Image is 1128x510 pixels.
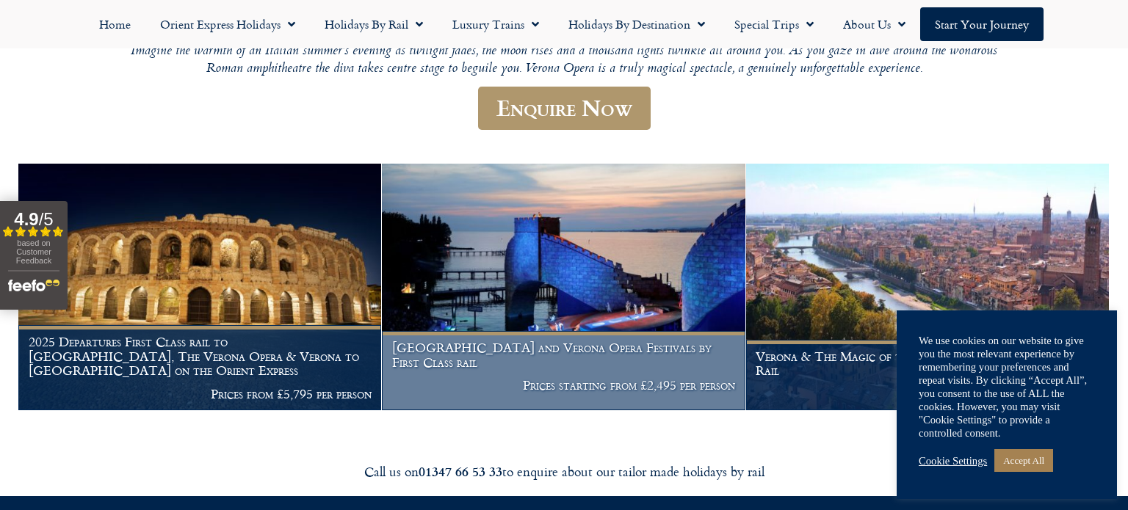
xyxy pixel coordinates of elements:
div: Call us on to enquire about our tailor made holidays by rail [153,463,975,480]
a: Holidays by Rail [310,7,438,41]
a: [GEOGRAPHIC_DATA] and Verona Opera Festivals by First Class rail Prices starting from £2,495 per ... [382,164,745,411]
a: Verona & The Magic of the Verona Opera by First Class Rail Prices from £1,895 per person [746,164,1110,411]
a: Home [84,7,145,41]
a: Special Trips [720,7,828,41]
p: Imagine the warmth of an Italian summer’s evening as twilight fades, the moon rises and a thousan... [123,43,1005,78]
a: Holidays by Destination [554,7,720,41]
h1: 2025 Departures First Class rail to [GEOGRAPHIC_DATA], The Verona Opera & Verona to [GEOGRAPHIC_D... [29,335,372,378]
p: Prices from £5,795 per person [29,387,372,401]
a: 2025 Departures First Class rail to [GEOGRAPHIC_DATA], The Verona Opera & Verona to [GEOGRAPHIC_D... [18,164,382,411]
a: Luxury Trains [438,7,554,41]
h1: Verona & The Magic of the Verona Opera by First Class Rail [756,349,1099,378]
a: Start your Journey [920,7,1044,41]
strong: 01347 66 53 33 [419,462,502,481]
a: Accept All [994,449,1053,472]
p: Prices from £1,895 per person [756,387,1099,401]
a: About Us [828,7,920,41]
h1: [GEOGRAPHIC_DATA] and Verona Opera Festivals by First Class rail [392,340,735,369]
a: Enquire Now [478,87,651,130]
div: We use cookies on our website to give you the most relevant experience by remembering your prefer... [919,334,1095,440]
nav: Menu [7,7,1121,41]
p: Prices starting from £2,495 per person [392,378,735,393]
a: Cookie Settings [919,454,987,467]
a: Orient Express Holidays [145,7,310,41]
